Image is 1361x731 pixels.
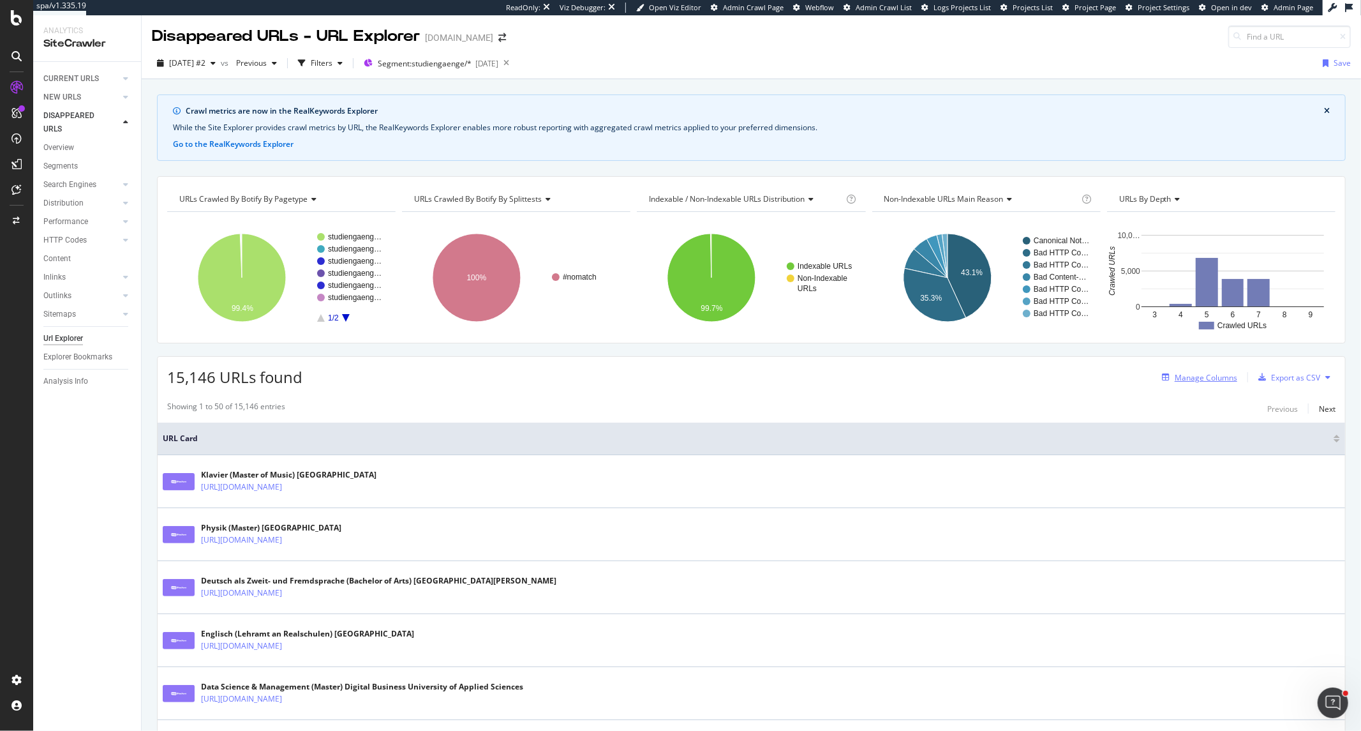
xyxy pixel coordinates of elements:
svg: A chart. [402,222,628,333]
a: Webflow [793,3,834,13]
a: Logs Projects List [921,3,991,13]
span: Admin Crawl Page [723,3,784,12]
text: 99.4% [232,304,253,313]
button: Go to the RealKeywords Explorer [173,139,294,150]
text: Canonical Not… [1034,236,1089,245]
span: Open in dev [1211,3,1252,12]
a: Sitemaps [43,308,119,321]
a: [URL][DOMAIN_NAME] [201,481,282,494]
text: Non-Indexable [798,274,847,283]
a: [URL][DOMAIN_NAME] [201,693,282,705]
div: [DATE] [475,58,498,69]
img: main image [163,632,195,649]
div: A chart. [167,222,394,333]
img: main image [163,526,195,543]
button: Save [1318,53,1351,73]
a: [URL][DOMAIN_NAME] [201,534,282,546]
span: Open Viz Editor [649,3,701,12]
div: Sitemaps [43,308,76,321]
div: Analytics [43,26,131,36]
div: While the Site Explorer provides crawl metrics by URL, the RealKeywords Explorer enables more rob... [173,122,1330,133]
a: CURRENT URLS [43,72,119,86]
text: 4 [1179,310,1183,319]
text: studiengaeng… [328,232,382,241]
span: Webflow [805,3,834,12]
text: Crawled URLs [1108,246,1117,296]
div: Overview [43,141,74,154]
div: SiteCrawler [43,36,131,51]
text: Bad HTTP Co… [1034,285,1089,294]
a: Admin Crawl Page [711,3,784,13]
text: 7 [1256,310,1261,319]
div: Performance [43,215,88,229]
h4: Indexable / Non-Indexable URLs Distribution [646,189,844,209]
div: Deutsch als Zweit- und Fremdsprache (Bachelor of Arts) [GEOGRAPHIC_DATA][PERSON_NAME] [201,575,556,587]
span: Admin Crawl List [856,3,912,12]
div: Previous [1267,403,1298,414]
div: Next [1319,403,1335,414]
button: close banner [1321,103,1333,119]
h4: URLs by Depth [1117,189,1324,209]
text: 6 [1230,310,1235,319]
div: Export as CSV [1271,372,1320,383]
a: Search Engines [43,178,119,192]
span: 2025 Jul. 1st #2 [169,57,205,68]
div: Crawl metrics are now in the RealKeywords Explorer [186,105,1324,117]
a: Segments [43,160,132,173]
text: 8 [1283,310,1287,319]
div: Outlinks [43,289,71,303]
input: Find a URL [1228,26,1351,48]
span: Projects List [1013,3,1053,12]
a: Open Viz Editor [636,3,701,13]
div: Disappeared URLs - URL Explorer [152,26,420,47]
button: [DATE] #2 [152,53,221,73]
div: Distribution [43,197,84,210]
text: 5,000 [1121,267,1140,276]
a: Overview [43,141,132,154]
h4: URLs Crawled By Botify By splittests [412,189,619,209]
div: Data Science & Management (Master) Digital Business University of Applied Sciences [201,681,523,693]
span: 15,146 URLs found [167,366,302,388]
img: main image [163,579,195,596]
h4: URLs Crawled By Botify By pagetype [177,189,384,209]
a: Project Settings [1126,3,1189,13]
a: Performance [43,215,119,229]
a: [URL][DOMAIN_NAME] [201,640,282,652]
a: DISAPPEARED URLS [43,109,119,136]
span: Project Settings [1138,3,1189,12]
div: Physik (Master) [GEOGRAPHIC_DATA] [201,522,341,534]
div: Segments [43,160,78,173]
iframe: Intercom live chat [1318,688,1348,718]
span: Indexable / Non-Indexable URLs distribution [649,193,805,204]
text: 99.7% [701,304,723,313]
text: studiengaeng… [328,293,382,302]
span: Segment: studiengaenge/* [378,58,472,69]
div: CURRENT URLS [43,72,99,86]
text: Bad HTTP Co… [1034,260,1089,269]
a: Explorer Bookmarks [43,350,132,364]
div: [DOMAIN_NAME] [425,31,493,44]
span: URLs Crawled By Botify By splittests [414,193,542,204]
a: Open in dev [1199,3,1252,13]
div: Explorer Bookmarks [43,350,112,364]
a: [URL][DOMAIN_NAME] [201,587,282,599]
text: Indexable URLs [798,262,852,271]
text: Crawled URLs [1217,321,1267,330]
a: Inlinks [43,271,119,284]
text: studiengaeng… [328,281,382,290]
span: Admin Page [1274,3,1313,12]
text: Bad HTTP Co… [1034,248,1089,257]
svg: A chart. [872,222,1101,333]
a: Analysis Info [43,375,132,388]
div: Klavier (Master of Music) [GEOGRAPHIC_DATA] [201,469,376,481]
div: Save [1334,57,1351,68]
div: Search Engines [43,178,96,192]
text: 9 [1309,310,1313,319]
span: URL Card [163,433,1330,444]
div: NEW URLS [43,91,81,104]
button: Previous [231,53,282,73]
div: Url Explorer [43,332,83,345]
div: Content [43,252,71,266]
a: Distribution [43,197,119,210]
